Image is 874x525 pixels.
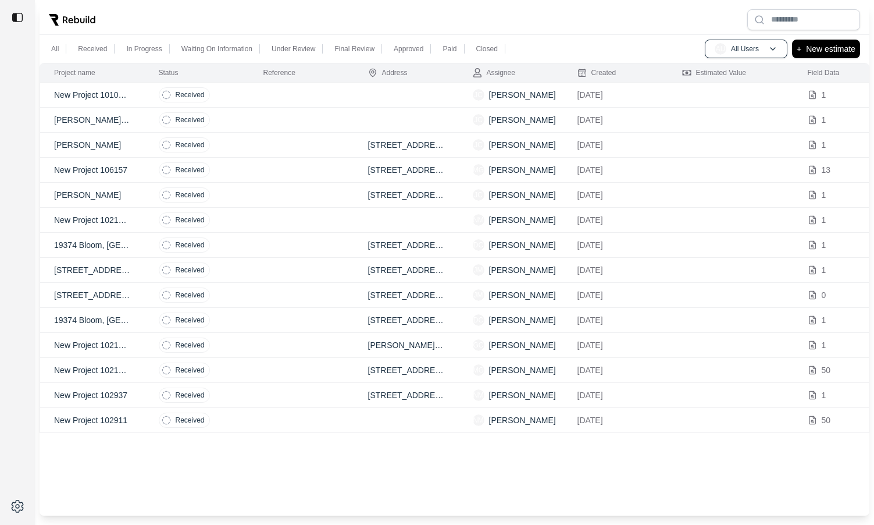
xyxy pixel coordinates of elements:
[822,289,826,301] p: 0
[354,358,459,383] td: [STREET_ADDRESS][PERSON_NAME]
[489,139,556,151] p: [PERSON_NAME]
[577,114,654,126] p: [DATE]
[822,414,831,426] p: 50
[54,89,131,101] p: New Project 10101550
[78,44,107,54] p: Received
[731,44,759,54] p: All Users
[489,89,556,101] p: [PERSON_NAME]
[176,416,205,425] p: Received
[368,68,408,77] div: Address
[159,68,179,77] div: Status
[473,314,484,326] span: DC
[577,189,654,201] p: [DATE]
[715,43,726,55] span: AU
[354,258,459,283] td: [STREET_ADDRESS][PERSON_NAME]
[705,40,787,58] button: AUAll Users
[473,414,484,426] span: NM
[822,364,831,376] p: 50
[822,114,826,126] p: 1
[51,44,59,54] p: All
[354,333,459,358] td: [PERSON_NAME][GEOGRAPHIC_DATA], [GEOGRAPHIC_DATA]
[54,239,131,251] p: 19374 Bloom, [GEOGRAPHIC_DATA], [US_STATE]. Zip Code 48234.
[489,339,556,351] p: [PERSON_NAME]
[54,289,131,301] p: [STREET_ADDRESS][US_STATE]. 48180
[354,383,459,408] td: [STREET_ADDRESS][PERSON_NAME]
[394,44,423,54] p: Approved
[263,68,295,77] div: Reference
[12,12,23,23] img: toggle sidebar
[176,315,205,325] p: Received
[473,89,484,101] span: JC
[354,183,459,208] td: [STREET_ADDRESS]
[354,283,459,308] td: [STREET_ADDRESS][PERSON_NAME]
[54,189,131,201] p: [PERSON_NAME]
[822,339,826,351] p: 1
[126,44,162,54] p: In Progress
[822,89,826,101] p: 1
[473,114,484,126] span: JC
[176,165,205,175] p: Received
[473,389,484,401] span: NM
[577,239,654,251] p: [DATE]
[473,189,484,201] span: JC
[577,314,654,326] p: [DATE]
[272,44,315,54] p: Under Review
[473,214,484,226] span: NM
[54,68,95,77] div: Project name
[176,290,205,300] p: Received
[54,314,131,326] p: 19374 Bloom, [GEOGRAPHIC_DATA], [US_STATE]. Zip Code 48234.
[489,289,556,301] p: [PERSON_NAME]
[577,364,654,376] p: [DATE]
[489,364,556,376] p: [PERSON_NAME]
[489,389,556,401] p: [PERSON_NAME]
[489,264,556,276] p: [PERSON_NAME]
[176,90,205,100] p: Received
[577,289,654,301] p: [DATE]
[176,366,205,375] p: Received
[489,214,556,226] p: [PERSON_NAME]
[822,314,826,326] p: 1
[473,139,484,151] span: JC
[577,139,654,151] p: [DATE]
[822,239,826,251] p: 1
[54,214,131,226] p: New Project 1021425
[176,391,205,400] p: Received
[354,133,459,158] td: [STREET_ADDRESS][PERSON_NAME]
[473,289,484,301] span: JM
[54,264,131,276] p: [STREET_ADDRESS][US_STATE]
[489,114,556,126] p: [PERSON_NAME]
[54,139,131,151] p: [PERSON_NAME]
[797,42,801,56] p: +
[822,214,826,226] p: 1
[577,414,654,426] p: [DATE]
[822,164,831,176] p: 13
[473,264,484,276] span: JM
[577,339,654,351] p: [DATE]
[577,214,654,226] p: [DATE]
[806,42,855,56] p: New estimate
[473,364,484,376] span: MG
[176,140,205,150] p: Received
[176,215,205,225] p: Received
[443,44,456,54] p: Paid
[577,89,654,101] p: [DATE]
[489,164,556,176] p: [PERSON_NAME]
[822,139,826,151] p: 1
[822,264,826,276] p: 1
[577,389,654,401] p: [DATE]
[54,114,131,126] p: [PERSON_NAME] (un-revised)
[473,68,515,77] div: Assignee
[54,164,131,176] p: New Project 106157
[489,189,556,201] p: [PERSON_NAME]
[808,68,840,77] div: Field Data
[334,44,374,54] p: Final Review
[489,414,556,426] p: [PERSON_NAME]
[489,314,556,326] p: [PERSON_NAME]
[577,264,654,276] p: [DATE]
[49,14,95,26] img: Rebuild
[473,239,484,251] span: DC
[489,239,556,251] p: [PERSON_NAME]
[577,68,616,77] div: Created
[792,40,860,58] button: +New estimate
[176,190,205,200] p: Received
